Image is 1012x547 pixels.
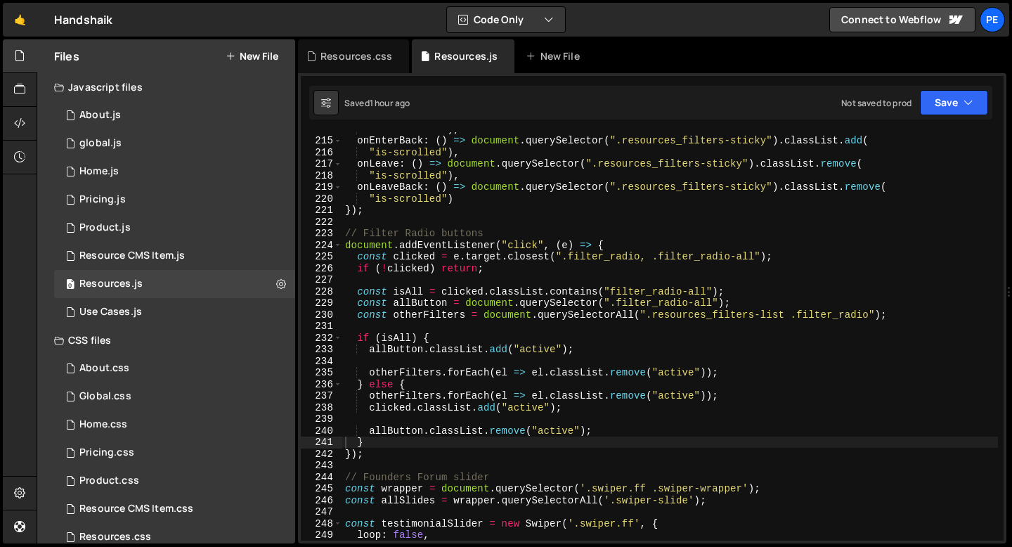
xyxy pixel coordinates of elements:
[301,390,342,402] div: 237
[301,309,342,321] div: 230
[301,263,342,275] div: 226
[344,97,410,109] div: Saved
[301,472,342,484] div: 244
[301,449,342,461] div: 242
[301,135,342,147] div: 215
[54,298,295,326] div: 16572/45332.js
[79,306,142,318] div: Use Cases.js
[79,193,126,206] div: Pricing.js
[301,240,342,252] div: 224
[301,205,342,217] div: 221
[301,506,342,518] div: 247
[301,402,342,414] div: 238
[54,354,295,382] div: 16572/45487.css
[447,7,565,32] button: Code Only
[301,228,342,240] div: 223
[320,49,392,63] div: Resources.css
[54,129,295,157] div: 16572/45061.js
[301,158,342,170] div: 217
[54,157,295,186] div: 16572/45051.js
[301,297,342,309] div: 229
[66,280,74,291] span: 0
[301,483,342,495] div: 245
[526,49,585,63] div: New File
[37,326,295,354] div: CSS files
[301,274,342,286] div: 227
[54,101,295,129] div: 16572/45486.js
[79,221,131,234] div: Product.js
[434,49,498,63] div: Resources.js
[829,7,975,32] a: Connect to Webflow
[301,367,342,379] div: 235
[79,446,134,459] div: Pricing.css
[301,460,342,472] div: 243
[301,286,342,298] div: 228
[79,531,151,543] div: Resources.css
[301,321,342,333] div: 231
[301,251,342,263] div: 225
[301,379,342,391] div: 236
[79,503,193,515] div: Resource CMS Item.css
[54,186,295,214] div: 16572/45430.js
[79,137,122,150] div: global.js
[79,390,131,403] div: Global.css
[79,250,185,262] div: Resource CMS Item.js
[301,170,342,182] div: 218
[301,193,342,205] div: 220
[920,90,988,115] button: Save
[301,217,342,229] div: 222
[54,11,112,28] div: Handshaik
[980,7,1005,32] a: Pe
[54,242,295,270] div: 16572/46625.js
[301,518,342,530] div: 248
[37,73,295,101] div: Javascript files
[79,278,143,290] div: Resources.js
[54,382,295,411] div: 16572/45138.css
[3,3,37,37] a: 🤙
[79,475,139,487] div: Product.css
[301,529,342,541] div: 249
[54,214,295,242] div: 16572/45211.js
[301,333,342,345] div: 232
[301,437,342,449] div: 241
[54,49,79,64] h2: Files
[54,411,295,439] div: 16572/45056.css
[301,413,342,425] div: 239
[841,97,912,109] div: Not saved to prod
[79,418,127,431] div: Home.css
[301,425,342,437] div: 240
[54,495,295,523] div: 16572/46626.css
[79,362,129,375] div: About.css
[301,495,342,507] div: 246
[301,181,342,193] div: 219
[79,109,121,122] div: About.js
[301,344,342,356] div: 233
[79,165,119,178] div: Home.js
[54,467,295,495] div: 16572/45330.css
[54,439,295,467] div: 16572/45431.css
[301,356,342,368] div: 234
[301,147,342,159] div: 216
[226,51,278,62] button: New File
[54,270,295,298] div: 16572/46394.js
[370,97,410,109] div: 1 hour ago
